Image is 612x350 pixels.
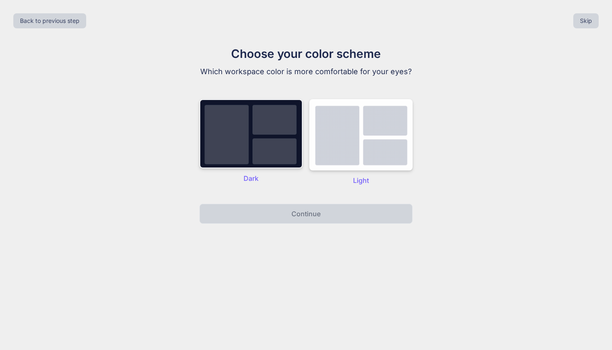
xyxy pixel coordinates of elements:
[13,13,86,28] button: Back to previous step
[166,66,446,77] p: Which workspace color is more comfortable for your eyes?
[309,175,413,185] p: Light
[291,209,321,219] p: Continue
[573,13,599,28] button: Skip
[199,173,303,183] p: Dark
[199,99,303,168] img: dark
[166,45,446,62] h1: Choose your color scheme
[199,204,413,224] button: Continue
[309,99,413,170] img: dark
